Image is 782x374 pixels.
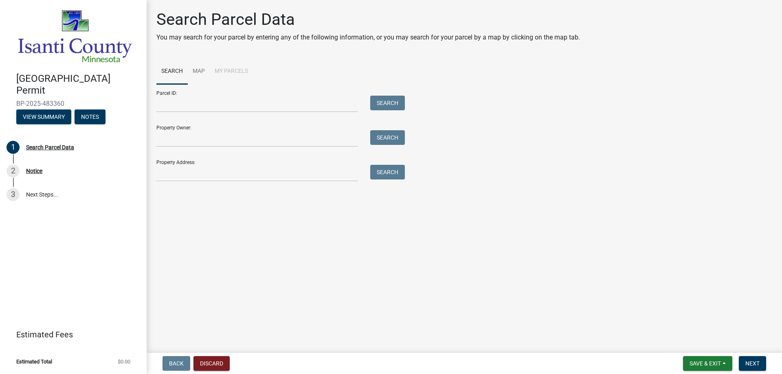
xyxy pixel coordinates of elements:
span: Save & Exit [690,360,721,367]
span: Back [169,360,184,367]
button: Save & Exit [683,356,732,371]
div: Search Parcel Data [26,144,74,150]
button: Discard [193,356,230,371]
a: Estimated Fees [7,326,134,343]
a: Map [188,59,210,85]
button: Notes [75,109,105,124]
div: 2 [7,164,20,177]
button: Search [370,130,405,145]
wm-modal-confirm: Notes [75,114,105,120]
button: View Summary [16,109,71,124]
span: $0.00 [118,359,130,364]
div: 1 [7,141,20,154]
img: Isanti County, Minnesota [16,9,134,64]
div: Notice [26,168,42,174]
button: Back [163,356,190,371]
p: You may search for your parcel by entering any of the following information, or you may search fo... [156,33,580,42]
span: Estimated Total [16,359,52,364]
button: Search [370,96,405,110]
a: Search [156,59,188,85]
span: Next [745,360,760,367]
h1: Search Parcel Data [156,10,580,29]
button: Next [739,356,766,371]
wm-modal-confirm: Summary [16,114,71,120]
button: Search [370,165,405,179]
h4: [GEOGRAPHIC_DATA] Permit [16,73,140,96]
span: BP-2025-483360 [16,100,130,107]
div: 3 [7,188,20,201]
